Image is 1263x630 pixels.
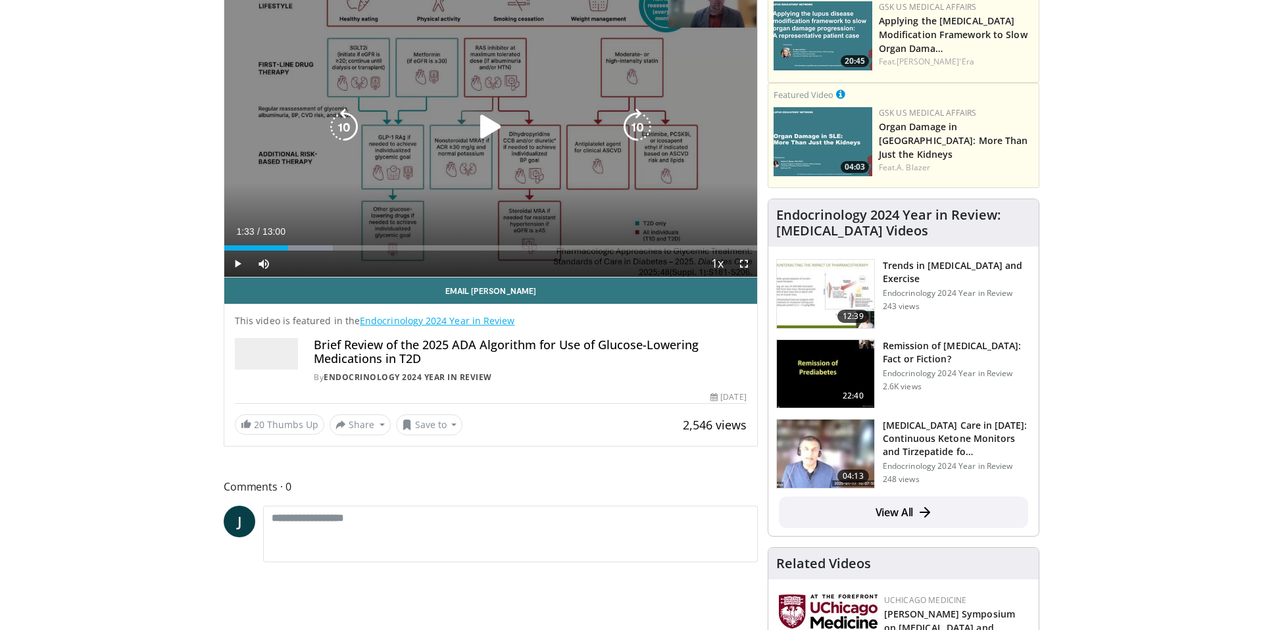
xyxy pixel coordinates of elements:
div: Feat. [879,162,1033,174]
span: 20 [254,418,264,431]
img: 5f87bdfb-7fdf-48f0-85f3-b6bcda6427bf.jpg.150x105_q85_autocrop_double_scale_upscale_version-0.2.jpg [779,594,878,629]
p: Endocrinology 2024 Year in Review [883,461,1031,472]
p: Endocrinology 2024 Year in Review [883,288,1031,299]
span: Comments 0 [224,478,758,495]
a: J [224,506,255,537]
a: [PERSON_NAME]'Era [897,56,974,67]
h4: Brief Review of the 2025 ADA Algorithm for Use of Glucose-Lowering Medications in T2D [314,338,747,366]
a: Applying the [MEDICAL_DATA] Modification Framework to Slow Organ Dama… [879,14,1028,55]
img: 9b11da17-84cb-43c8-bb1f-86317c752f50.png.150x105_q85_crop-smart_upscale.jpg [774,1,872,70]
div: Progress Bar [224,245,757,251]
img: Endocrinology 2024 Year in Review [235,338,298,370]
span: / [257,226,260,237]
button: Playback Rate [705,251,731,277]
p: Endocrinology 2024 Year in Review [883,368,1031,379]
img: e91ec583-8f54-4b52-99b4-be941cf021de.png.150x105_q85_crop-smart_upscale.jpg [774,107,872,176]
span: 04:03 [841,161,869,173]
a: GSK US Medical Affairs [879,107,977,118]
div: Feat. [879,56,1033,68]
a: 20 Thumbs Up [235,414,324,435]
button: Play [224,251,251,277]
a: GSK US Medical Affairs [879,1,977,12]
button: Mute [251,251,277,277]
p: 2.6K views [883,381,922,392]
p: This video is featured in the [235,314,747,327]
a: 04:13 [MEDICAL_DATA] Care in [DATE]: Continuous Ketone Monitors and Tirzepatide fo… Endocrinology... [776,419,1031,489]
h3: Remission of [MEDICAL_DATA]: Fact or Fiction? [883,339,1031,366]
span: 13:00 [262,226,285,237]
h4: Endocrinology 2024 Year in Review: [MEDICAL_DATA] Videos [776,207,1031,239]
p: 243 views [883,301,920,312]
a: A. Blazer [897,162,930,173]
a: Endocrinology 2024 Year in Review [360,314,514,327]
span: 2,546 views [683,417,747,433]
span: 12:39 [837,310,869,323]
p: 248 views [883,474,920,485]
button: Share [330,414,391,435]
span: 22:40 [837,389,869,402]
a: 12:39 Trends in [MEDICAL_DATA] and Exercise Endocrinology 2024 Year in Review 243 views [776,259,1031,329]
a: View All [779,497,1028,528]
a: Endocrinology 2024 Year in Review [324,372,492,383]
img: 67627825-5fb9-4f82-9e82-9fb21630ee62.150x105_q85_crop-smart_upscale.jpg [777,420,874,488]
button: Save to [396,414,463,435]
span: 1:33 [236,226,254,237]
a: UChicago Medicine [884,594,967,606]
h4: Related Videos [776,556,871,571]
a: 04:03 [774,107,872,176]
h3: [MEDICAL_DATA] Care in [DATE]: Continuous Ketone Monitors and Tirzepatide fo… [883,419,1031,458]
div: By [314,372,747,383]
a: 22:40 Remission of [MEDICAL_DATA]: Fact or Fiction? Endocrinology 2024 Year in Review 2.6K views [776,339,1031,409]
div: [DATE] [710,391,746,403]
a: Organ Damage in [GEOGRAPHIC_DATA]: More Than Just the Kidneys [879,120,1028,160]
img: 0da7d77d-a817-4bd9-a286-2915ecf1e40a.150x105_q85_crop-smart_upscale.jpg [777,340,874,408]
h3: Trends in [MEDICAL_DATA] and Exercise [883,259,1031,285]
a: Email [PERSON_NAME] [224,278,757,304]
button: Fullscreen [731,251,757,277]
span: 04:13 [837,470,869,483]
a: 20:45 [774,1,872,70]
img: 246990b5-c4c2-40f8-8a45-5ba11c19498c.150x105_q85_crop-smart_upscale.jpg [777,260,874,328]
span: 20:45 [841,55,869,67]
small: Featured Video [774,89,833,101]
